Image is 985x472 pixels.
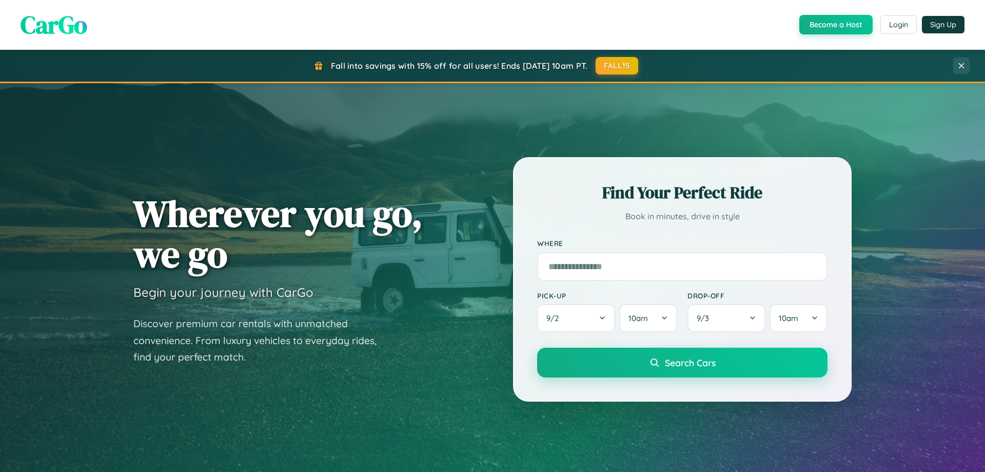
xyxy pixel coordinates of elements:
[687,291,828,300] label: Drop-off
[770,304,828,332] button: 10am
[537,304,615,332] button: 9/2
[880,15,917,34] button: Login
[697,313,714,323] span: 9 / 3
[133,315,390,366] p: Discover premium car rentals with unmatched convenience. From luxury vehicles to everyday rides, ...
[665,357,716,368] span: Search Cars
[21,8,87,42] span: CarGo
[799,15,873,34] button: Become a Host
[922,16,964,33] button: Sign Up
[596,57,639,74] button: FALL15
[537,181,828,204] h2: Find Your Perfect Ride
[133,193,423,274] h1: Wherever you go, we go
[619,304,677,332] button: 10am
[779,313,798,323] span: 10am
[537,239,828,248] label: Where
[687,304,765,332] button: 9/3
[537,209,828,224] p: Book in minutes, drive in style
[331,61,588,71] span: Fall into savings with 15% off for all users! Ends [DATE] 10am PT.
[628,313,648,323] span: 10am
[546,313,564,323] span: 9 / 2
[537,348,828,377] button: Search Cars
[133,285,313,300] h3: Begin your journey with CarGo
[537,291,677,300] label: Pick-up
